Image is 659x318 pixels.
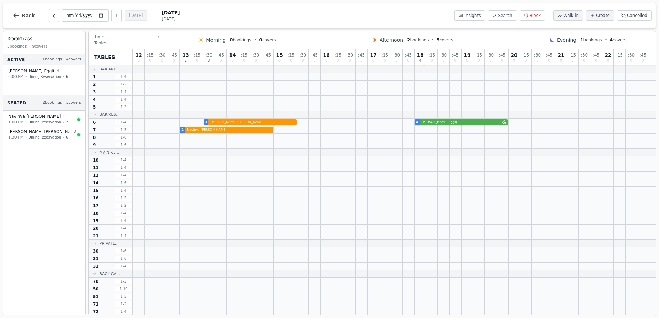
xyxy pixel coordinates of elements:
[407,37,429,43] span: bookings
[32,44,47,50] span: 9 covers
[115,203,132,208] span: 1 - 2
[93,248,99,254] span: 30
[627,13,647,18] span: Cancelled
[219,59,222,62] span: 0
[464,13,481,18] span: Insights
[115,309,132,314] span: 1 - 4
[417,53,423,58] span: 18
[115,165,132,170] span: 1 - 4
[384,59,386,62] span: 0
[115,211,132,216] span: 1 - 4
[115,248,132,254] span: 1 - 6
[440,53,447,57] span: : 30
[93,180,99,186] span: 14
[311,53,318,57] span: : 45
[115,294,132,299] span: 1 - 5
[135,53,142,58] span: 12
[522,53,529,57] span: : 15
[524,59,527,62] span: 0
[138,59,140,62] span: 0
[580,37,602,43] span: bookings
[437,38,440,42] span: 5
[93,233,99,239] span: 21
[420,120,502,125] span: [PERSON_NAME] Egglij
[358,53,365,57] span: : 45
[395,59,397,62] span: 0
[335,53,341,57] span: : 15
[617,10,652,21] button: Cancelled
[161,9,180,16] span: [DATE]
[405,53,412,57] span: : 45
[407,59,409,62] span: 0
[593,53,599,57] span: : 45
[196,59,198,62] span: 0
[115,157,132,163] span: 1 - 4
[546,53,552,57] span: : 45
[62,74,65,79] span: •
[217,53,224,57] span: : 45
[149,59,151,62] span: 0
[115,89,132,94] span: 1 - 4
[22,13,35,18] span: Back
[7,7,40,24] button: Back
[93,165,99,171] span: 11
[208,59,210,62] span: 3
[553,10,583,21] button: Walk-in
[323,53,329,58] span: 16
[115,301,132,307] span: 1 - 2
[229,53,236,58] span: 14
[8,119,23,125] span: 1:00 PM
[232,59,234,62] span: 0
[115,104,132,110] span: 1 - 2
[581,53,588,57] span: : 30
[604,53,611,58] span: 22
[94,40,106,46] span: Table:
[618,59,620,62] span: 0
[206,37,226,43] span: Morning
[42,57,62,62] span: 1 bookings
[558,53,564,58] span: 21
[93,104,96,110] span: 5
[93,218,99,224] span: 19
[100,271,120,276] span: Back Ga...
[230,37,251,43] span: bookings
[230,38,233,42] span: 0
[7,35,81,42] h3: Bookings
[513,59,515,62] span: 0
[115,218,132,223] span: 1 - 4
[42,100,62,106] span: 2 bookings
[4,66,84,82] button: [PERSON_NAME] Egglij46:00 PM•Dining Reservation•6
[170,53,177,57] span: : 45
[501,59,503,62] span: 0
[407,38,410,42] span: 2
[4,126,84,143] button: [PERSON_NAME] [PERSON_NAME]31:30 PM•Dining Reservation•6
[115,74,132,79] span: 1 - 4
[93,301,99,307] span: 71
[66,100,81,106] span: 5 covers
[93,211,99,216] span: 18
[186,127,272,132] span: Navinya [PERSON_NAME]
[66,135,68,140] span: 6
[206,53,212,57] span: : 30
[382,53,388,57] span: : 15
[610,38,613,42] span: 4
[605,37,607,43] span: •
[642,59,644,62] span: 0
[66,57,81,62] span: 4 covers
[583,59,585,62] span: 0
[93,135,96,140] span: 8
[147,53,154,57] span: : 15
[419,59,421,62] span: 4
[115,127,132,132] span: 1 - 5
[563,13,579,18] span: Walk-in
[534,53,541,57] span: : 30
[511,53,517,58] span: 20
[454,59,456,62] span: 0
[57,68,59,74] span: 4
[93,294,99,299] span: 51
[596,13,610,18] span: Create
[530,13,541,18] span: Block
[115,180,132,185] span: 1 - 6
[115,82,132,87] span: 1 - 2
[93,286,99,292] span: 50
